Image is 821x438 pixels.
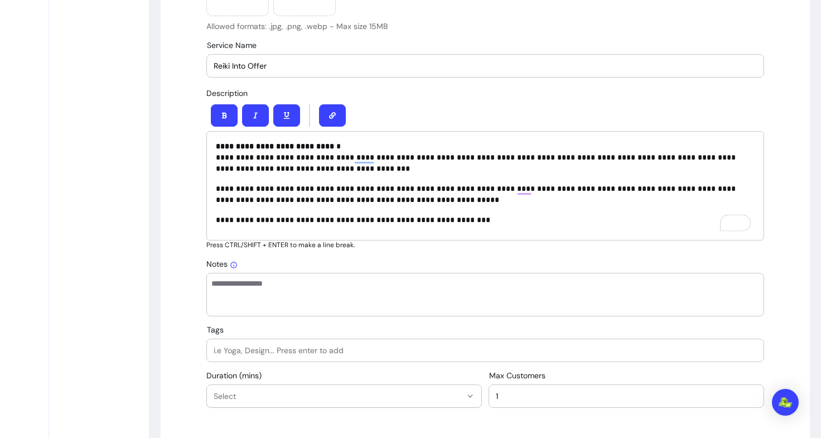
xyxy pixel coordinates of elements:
[772,389,799,416] div: Open Intercom Messenger
[207,40,257,50] span: Service Name
[206,131,764,240] div: To enrich screen reader interactions, please activate Accessibility in Grammarly extension settings
[206,88,248,98] span: Description
[214,391,461,402] span: Select
[214,60,757,71] input: Service Name
[207,325,224,335] span: Tags
[206,21,461,32] p: Allowed formats: .jpg, .png, .webp - Max size 15MB
[207,385,481,407] button: Select
[206,240,764,249] p: Press CTRL/SHIFT + ENTER to make a line break.
[214,345,757,356] input: Tags
[489,370,545,381] span: Max Customers
[206,259,238,269] span: Notes
[211,278,759,311] textarea: Add your own notes
[206,370,266,381] label: Duration (mins)
[496,391,757,402] input: Max Customers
